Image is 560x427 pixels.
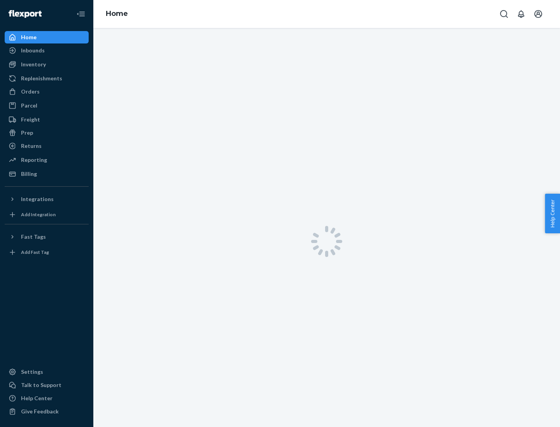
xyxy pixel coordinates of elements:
a: Parcel [5,99,89,112]
a: Replenishments [5,72,89,85]
a: Home [106,9,128,18]
button: Talk to Support [5,379,89,391]
div: Help Center [21,394,52,402]
div: Inbounds [21,47,45,54]
button: Give Feedback [5,405,89,418]
div: Reporting [21,156,47,164]
div: Freight [21,116,40,123]
div: Prep [21,129,33,137]
button: Integrations [5,193,89,205]
a: Returns [5,140,89,152]
img: Flexport logo [9,10,42,18]
button: Open notifications [513,6,529,22]
div: Add Integration [21,211,56,218]
div: Orders [21,88,40,95]
button: Close Navigation [73,6,89,22]
div: Fast Tags [21,233,46,241]
a: Prep [5,127,89,139]
div: Returns [21,142,42,150]
a: Settings [5,366,89,378]
button: Fast Tags [5,231,89,243]
div: Give Feedback [21,408,59,415]
ol: breadcrumbs [100,3,134,25]
button: Help Center [545,194,560,233]
a: Add Fast Tag [5,246,89,259]
a: Freight [5,113,89,126]
a: Inventory [5,58,89,71]
div: Billing [21,170,37,178]
button: Open account menu [530,6,546,22]
div: Add Fast Tag [21,249,49,255]
a: Orders [5,85,89,98]
button: Open Search Box [496,6,512,22]
a: Reporting [5,154,89,166]
a: Home [5,31,89,43]
a: Billing [5,168,89,180]
div: Integrations [21,195,54,203]
div: Settings [21,368,43,376]
div: Replenishments [21,75,62,82]
a: Help Center [5,392,89,404]
div: Parcel [21,102,37,109]
a: Add Integration [5,208,89,221]
div: Home [21,33,37,41]
a: Inbounds [5,44,89,57]
div: Talk to Support [21,381,61,389]
div: Inventory [21,61,46,68]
